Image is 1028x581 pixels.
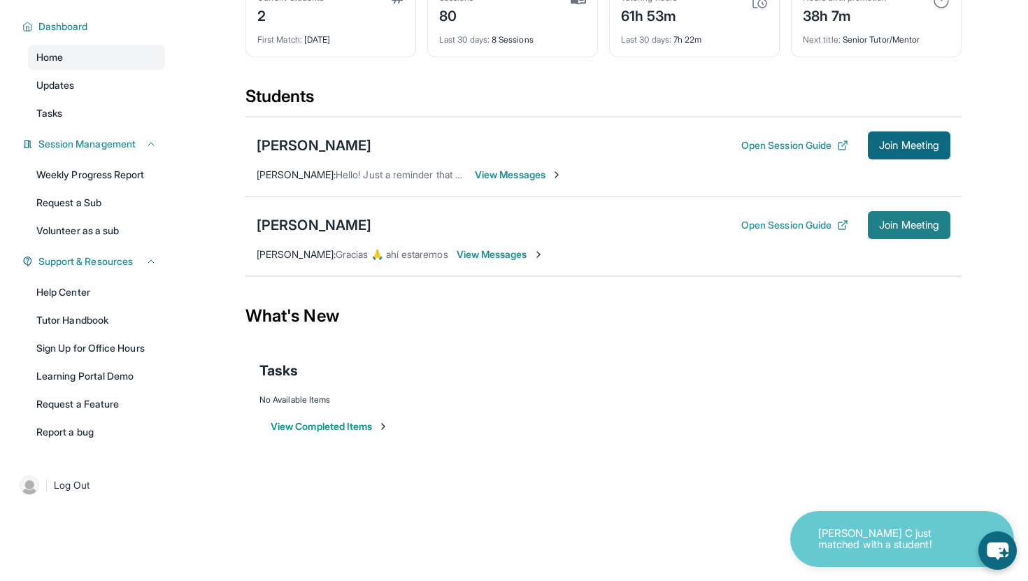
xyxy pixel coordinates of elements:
[45,477,48,494] span: |
[257,34,302,45] span: First Match :
[257,26,404,45] div: [DATE]
[257,168,336,180] span: [PERSON_NAME] :
[621,26,768,45] div: 7h 22m
[36,106,62,120] span: Tasks
[28,336,165,361] a: Sign Up for Office Hours
[439,3,474,26] div: 80
[28,101,165,126] a: Tasks
[257,215,371,235] div: [PERSON_NAME]
[475,168,562,182] span: View Messages
[38,137,136,151] span: Session Management
[257,3,324,26] div: 2
[803,34,841,45] span: Next title :
[28,73,165,98] a: Updates
[259,361,298,380] span: Tasks
[36,78,75,92] span: Updates
[257,248,336,260] span: [PERSON_NAME] :
[245,285,962,347] div: What's New
[28,162,165,187] a: Weekly Progress Report
[803,3,887,26] div: 38h 7m
[868,211,950,239] button: Join Meeting
[257,136,371,155] div: [PERSON_NAME]
[28,218,165,243] a: Volunteer as a sub
[38,254,133,268] span: Support & Resources
[245,85,962,116] div: Students
[33,137,157,151] button: Session Management
[336,248,448,260] span: Gracias 🙏 ahí estaremos
[879,141,939,150] span: Join Meeting
[38,20,88,34] span: Dashboard
[978,531,1017,570] button: chat-button
[28,364,165,389] a: Learning Portal Demo
[28,392,165,417] a: Request a Feature
[271,419,389,433] button: View Completed Items
[741,218,848,232] button: Open Session Guide
[28,190,165,215] a: Request a Sub
[621,34,671,45] span: Last 30 days :
[879,221,939,229] span: Join Meeting
[551,169,562,180] img: Chevron-Right
[457,248,544,261] span: View Messages
[33,254,157,268] button: Support & Resources
[28,280,165,305] a: Help Center
[439,34,490,45] span: Last 30 days :
[28,308,165,333] a: Tutor Handbook
[36,50,63,64] span: Home
[28,45,165,70] a: Home
[20,475,39,495] img: user-img
[54,478,90,492] span: Log Out
[439,26,586,45] div: 8 Sessions
[741,138,848,152] button: Open Session Guide
[818,528,958,551] p: [PERSON_NAME] C just matched with a student!
[803,26,950,45] div: Senior Tutor/Mentor
[868,131,950,159] button: Join Meeting
[14,470,165,501] a: |Log Out
[33,20,157,34] button: Dashboard
[259,394,948,406] div: No Available Items
[621,3,677,26] div: 61h 53m
[533,249,544,260] img: Chevron-Right
[336,168,601,180] span: Hello! Just a reminder that our session is [DATE] at 5:00PM!
[28,419,165,445] a: Report a bug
